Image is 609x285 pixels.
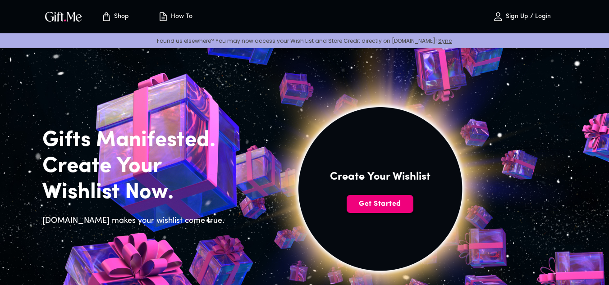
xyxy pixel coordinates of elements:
img: GiftMe Logo [43,10,84,23]
p: Shop [112,13,129,21]
button: Get Started [347,195,413,213]
button: Sign Up / Login [477,2,567,31]
button: How To [151,2,200,31]
p: How To [169,13,192,21]
span: Get Started [347,199,413,209]
button: GiftMe Logo [42,11,85,22]
a: Sync [438,37,452,45]
p: Found us elsewhere? You may now access your Wish List and Store Credit directly on [DOMAIN_NAME]! [7,37,602,45]
h2: Create Your [42,154,230,180]
img: how-to.svg [158,11,169,22]
h6: [DOMAIN_NAME] makes your wishlist come true. [42,215,230,227]
h2: Wishlist Now. [42,180,230,206]
h2: Gifts Manifested. [42,127,230,154]
button: Store page [90,2,140,31]
h4: Create Your Wishlist [330,170,430,184]
p: Sign Up / Login [504,13,551,21]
